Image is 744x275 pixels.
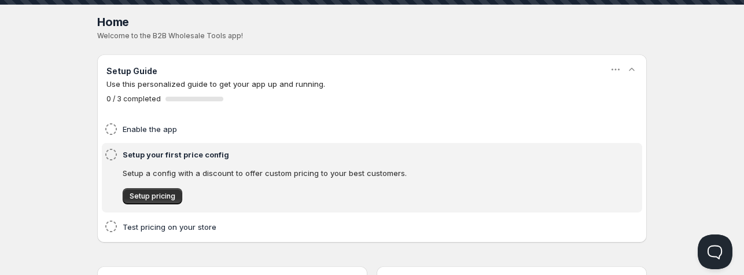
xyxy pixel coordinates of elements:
h3: Setup Guide [106,65,157,77]
span: Home [97,15,129,29]
a: Setup pricing [123,188,182,204]
h4: Setup your first price config [123,149,586,160]
h4: Enable the app [123,123,586,135]
iframe: Help Scout Beacon - Open [698,234,732,269]
span: Setup pricing [130,192,175,201]
p: Use this personalized guide to get your app up and running. [106,78,638,90]
p: Setup a config with a discount to offer custom pricing to your best customers. [123,167,583,179]
h4: Test pricing on your store [123,221,586,233]
p: Welcome to the B2B Wholesale Tools app! [97,31,647,41]
span: 0 / 3 completed [106,94,161,104]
